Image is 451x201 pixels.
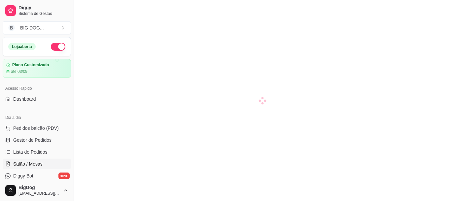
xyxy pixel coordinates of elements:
button: Alterar Status [51,43,65,51]
div: Acesso Rápido [3,83,71,94]
article: até 03/09 [11,69,27,74]
button: Select a team [3,21,71,34]
span: [EMAIL_ADDRESS][DOMAIN_NAME] [18,191,60,196]
span: Dashboard [13,96,36,102]
a: DiggySistema de Gestão [3,3,71,19]
span: Sistema de Gestão [18,11,68,16]
div: Loja aberta [8,43,36,50]
span: Salão / Mesas [13,161,43,167]
span: BigDog [18,185,60,191]
a: Diggy Botnovo [3,171,71,181]
span: Diggy [18,5,68,11]
a: Salão / Mesas [3,159,71,169]
a: Dashboard [3,94,71,104]
div: Dia a dia [3,112,71,123]
span: Pedidos balcão (PDV) [13,125,59,131]
div: BIG DOG ... [20,25,44,31]
a: Lista de Pedidos [3,147,71,157]
span: Lista de Pedidos [13,149,48,155]
span: B [8,25,15,31]
a: Plano Customizadoaté 03/09 [3,59,71,78]
span: Diggy Bot [13,173,33,179]
button: Pedidos balcão (PDV) [3,123,71,133]
article: Plano Customizado [12,63,49,68]
span: Gestor de Pedidos [13,137,52,143]
a: Gestor de Pedidos [3,135,71,145]
button: BigDog[EMAIL_ADDRESS][DOMAIN_NAME] [3,182,71,198]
